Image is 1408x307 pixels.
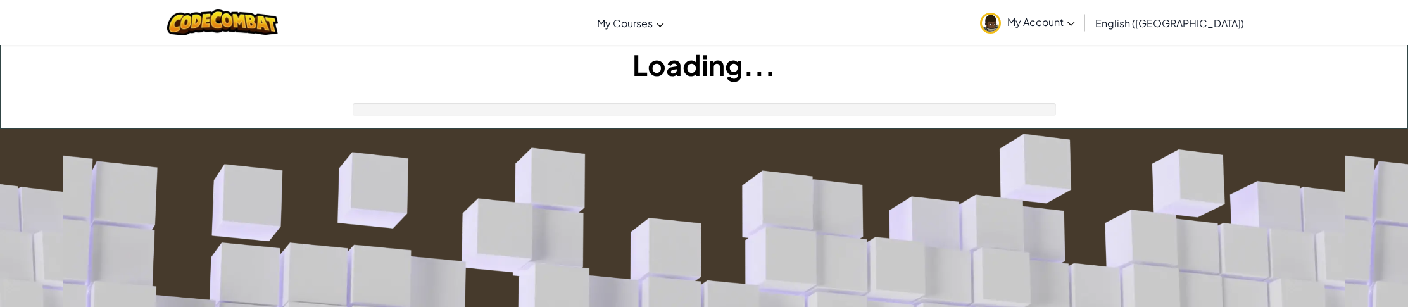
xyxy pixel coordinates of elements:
[167,9,278,35] img: CodeCombat logo
[1089,6,1250,40] a: English ([GEOGRAPHIC_DATA])
[1007,15,1075,28] span: My Account
[591,6,670,40] a: My Courses
[597,16,653,30] span: My Courses
[974,3,1081,42] a: My Account
[1,45,1407,84] h1: Loading...
[980,13,1001,34] img: avatar
[1095,16,1244,30] span: English ([GEOGRAPHIC_DATA])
